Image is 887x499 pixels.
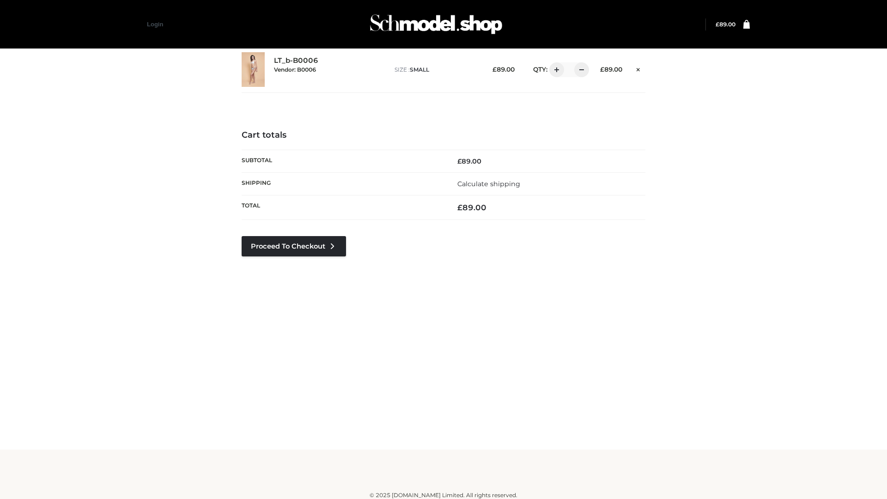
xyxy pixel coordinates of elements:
bdi: 89.00 [492,66,515,73]
th: Subtotal [242,150,443,172]
a: Proceed to Checkout [242,236,346,256]
a: Remove this item [632,62,645,74]
div: LT_b-B0006 [274,56,385,82]
bdi: 89.00 [600,66,622,73]
img: Schmodel Admin 964 [367,6,505,43]
span: £ [492,66,497,73]
span: £ [600,66,604,73]
a: £89.00 [716,21,735,28]
bdi: 89.00 [716,21,735,28]
span: £ [716,21,719,28]
a: Calculate shipping [457,180,520,188]
div: QTY: [524,62,586,77]
a: Login [147,21,163,28]
bdi: 89.00 [457,203,486,212]
p: size : [395,66,478,74]
bdi: 89.00 [457,157,481,165]
th: Total [242,195,443,220]
h4: Cart totals [242,130,645,140]
th: Shipping [242,172,443,195]
small: Vendor: B0006 [274,66,316,73]
span: £ [457,203,462,212]
span: SMALL [410,66,429,73]
span: £ [457,157,462,165]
